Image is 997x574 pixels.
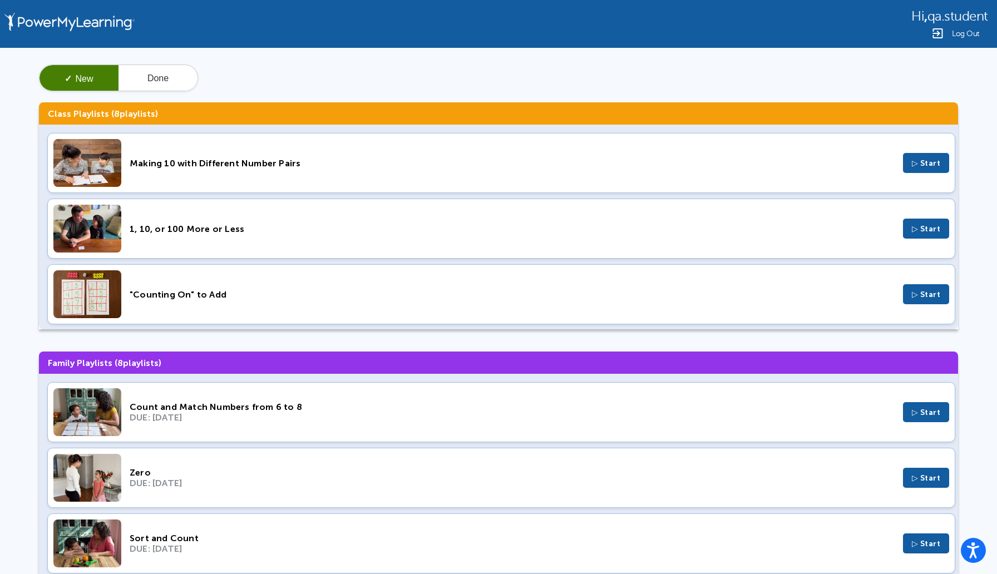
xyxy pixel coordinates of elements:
img: Thumbnail [53,388,121,436]
div: DUE: [DATE] [130,543,895,554]
button: ✓New [40,65,119,92]
span: ▷ Start [912,539,941,548]
span: ▷ Start [912,290,941,299]
h3: Class Playlists ( playlists) [39,102,958,125]
div: DUE: [DATE] [130,412,895,423]
img: Thumbnail [53,454,121,502]
img: Thumbnail [53,205,121,253]
img: Thumbnail [53,519,121,567]
button: ▷ Start [903,153,950,173]
img: Thumbnail [53,139,121,187]
div: DUE: [DATE] [130,478,895,488]
span: 8 [117,358,123,368]
span: Hi [911,9,924,24]
button: ▷ Start [903,284,950,304]
div: 1, 10, or 100 More or Less [130,224,895,234]
div: , [911,8,988,24]
div: Zero [130,467,895,478]
img: Thumbnail [53,270,121,318]
div: Making 10 with Different Number Pairs [130,158,895,169]
div: Count and Match Numbers from 6 to 8 [130,402,895,412]
button: ▷ Start [903,219,950,239]
div: Sort and Count [130,533,895,543]
span: Log Out [952,29,980,38]
button: Done [119,65,198,92]
span: 8 [114,108,120,119]
span: ▷ Start [912,224,941,234]
button: ▷ Start [903,468,950,488]
span: ▷ Start [912,408,941,417]
span: ✓ [65,74,72,83]
img: Logout Icon [931,27,944,40]
button: ▷ Start [903,402,950,422]
button: ▷ Start [903,533,950,553]
span: qa.student [927,9,988,24]
h3: Family Playlists ( playlists) [39,352,958,374]
span: ▷ Start [912,473,941,483]
div: "Counting On" to Add [130,289,895,300]
span: ▷ Start [912,159,941,168]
